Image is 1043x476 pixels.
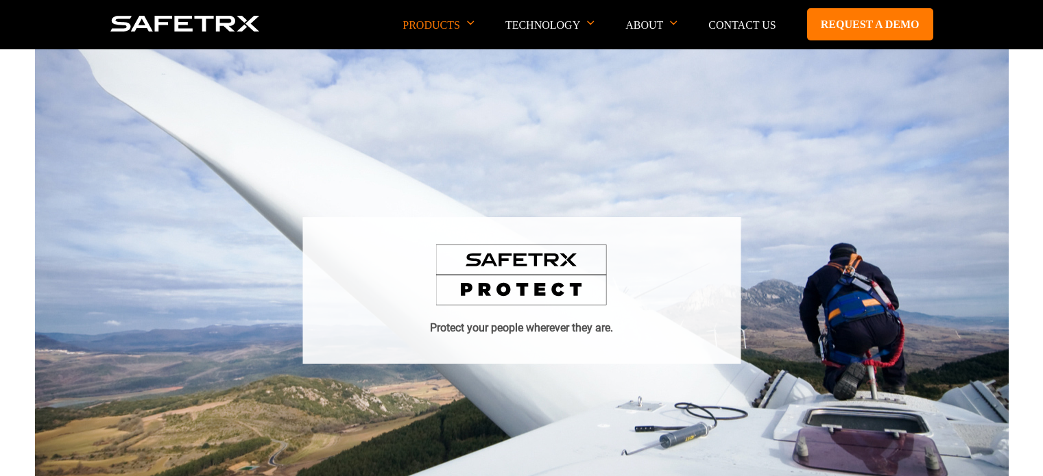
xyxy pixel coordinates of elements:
p: Technology [505,19,595,49]
img: Arrow down [670,21,678,25]
a: Contact Us [708,19,776,31]
img: Logo SafeTrx [110,16,260,32]
a: Request a demo [807,8,933,40]
p: About [625,19,678,49]
p: Products [403,19,475,49]
img: Arrow down [467,21,475,25]
img: SafeTrx Protect logo [436,245,608,306]
h1: Protect your people wherever they are. [430,320,613,336]
img: Arrow down [587,21,595,25]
